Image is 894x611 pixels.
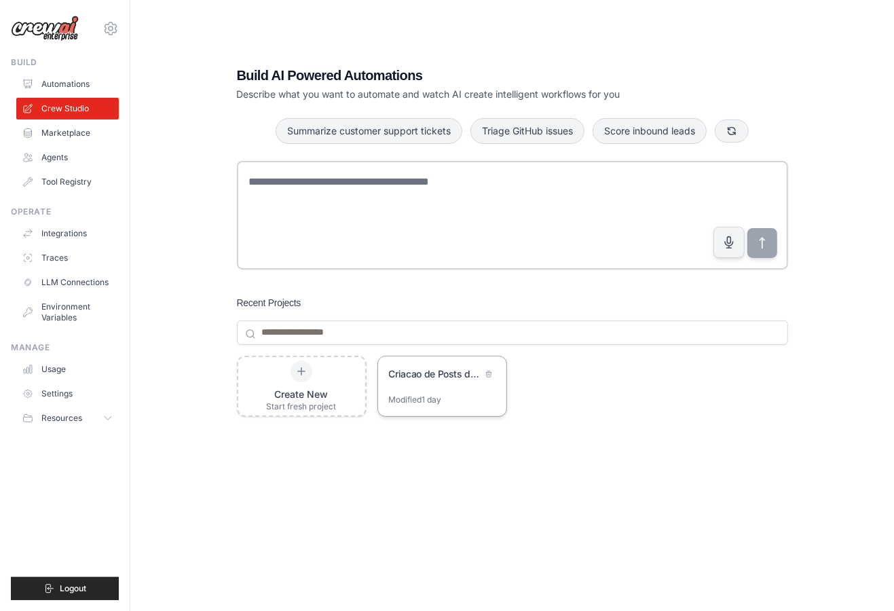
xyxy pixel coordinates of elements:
iframe: Chat Widget [826,546,894,611]
a: LLM Connections [16,272,119,293]
button: Logout [11,577,119,600]
a: Automations [16,73,119,95]
a: Environment Variables [16,296,119,329]
button: Score inbound leads [593,118,707,144]
a: Tool Registry [16,171,119,193]
button: Click to speak your automation idea [713,227,745,258]
h3: Recent Projects [237,296,301,310]
div: Criacao de Posts de Marca - Time Multiagente [389,367,482,381]
div: Manage [11,342,119,353]
a: Usage [16,358,119,380]
span: Resources [41,413,82,424]
button: Delete project [482,367,496,381]
div: Start fresh project [267,401,337,412]
a: Integrations [16,223,119,244]
div: Operate [11,206,119,217]
span: Logout [60,583,86,594]
button: Summarize customer support tickets [276,118,462,144]
div: Build [11,57,119,68]
button: Get new suggestions [715,119,749,143]
div: Widget de chat [826,546,894,611]
a: Settings [16,383,119,405]
button: Resources [16,407,119,429]
button: Triage GitHub issues [470,118,584,144]
a: Traces [16,247,119,269]
a: Agents [16,147,119,168]
a: Crew Studio [16,98,119,119]
a: Marketplace [16,122,119,144]
img: Logo [11,16,79,41]
div: Create New [267,388,337,401]
div: Modified 1 day [389,394,442,405]
h1: Build AI Powered Automations [237,66,693,85]
p: Describe what you want to automate and watch AI create intelligent workflows for you [237,88,693,101]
